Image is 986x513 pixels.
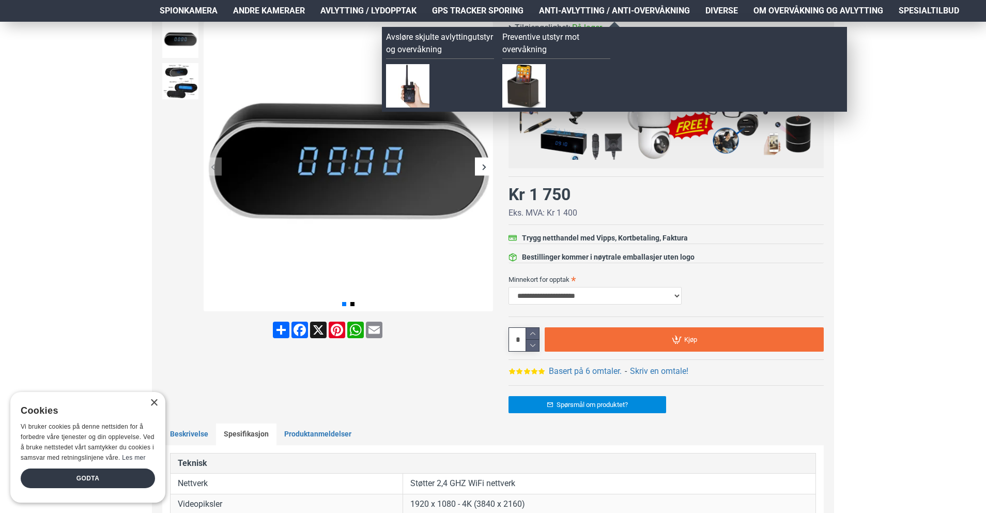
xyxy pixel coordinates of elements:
strong: Teknisk [178,458,207,468]
a: Spørsmål om produktet? [509,396,666,413]
img: Avsløre skjulte avlyttingutstyr og overvåkning [386,64,429,108]
div: Kr 1 750 [509,182,571,207]
img: Spionkamera i bordklokke - SpyGadgets.no [162,63,198,99]
a: Basert på 6 omtaler. [549,365,622,378]
a: Produktanmeldelser [276,424,359,445]
a: Skriv en omtale! [630,365,688,378]
a: Preventive utstyr mot overvåkning [502,31,610,59]
b: Tilgjengelighet: [515,22,571,34]
div: Previous slide [204,158,222,176]
div: Trygg netthandel med Vipps, Kortbetaling, Faktura [522,233,688,244]
span: Vi bruker cookies på denne nettsiden for å forbedre våre tjenester og din opplevelse. Ved å bruke... [21,423,155,461]
label: Minnekort for opptak [509,271,824,288]
td: Nettverk [171,474,403,494]
a: Beskrivelse [162,424,216,445]
span: Anti-avlytting / Anti-overvåkning [539,5,690,17]
span: Om overvåkning og avlytting [753,5,883,17]
a: Facebook [290,322,309,338]
span: GPS Tracker Sporing [432,5,523,17]
div: Next slide [475,158,493,176]
span: Go to slide 1 [342,302,346,306]
img: Spionkamera i bordklokke - SpyGadgets.no [162,22,198,58]
a: WhatsApp [346,322,365,338]
a: Pinterest [328,322,346,338]
div: Bestillinger kommer i nøytrale emballasjer uten logo [522,252,695,263]
b: - [625,366,627,376]
span: Avlytting / Lydopptak [320,5,417,17]
a: Email [365,322,383,338]
a: X [309,322,328,338]
div: Cookies [21,400,148,422]
a: Avsløre skjulte avlyttingutstyr og overvåkning [386,31,494,59]
div: Close [150,399,158,407]
img: Preventive utstyr mot overvåkning [502,64,546,108]
span: Andre kameraer [233,5,305,17]
div: Godta [21,469,155,488]
td: Støtter 2,4 GHZ WiFi nettverk [403,474,815,494]
span: Kjøp [684,336,697,343]
a: Spesifikasjon [216,424,276,445]
img: Spionkamera i bordklokke - SpyGadgets.no [204,22,493,311]
span: Diverse [705,5,738,17]
span: Go to slide 2 [350,302,355,306]
a: Share [272,322,290,338]
span: Spionkamera [160,5,218,17]
span: Spesialtilbud [899,5,959,17]
a: Les mer, opens a new window [122,454,145,461]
